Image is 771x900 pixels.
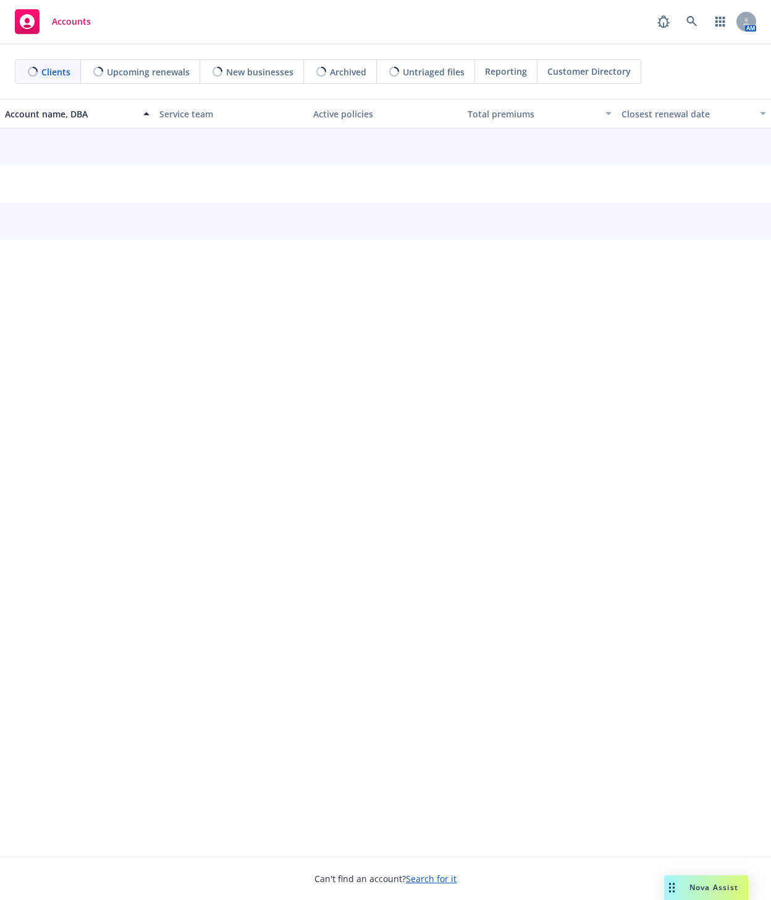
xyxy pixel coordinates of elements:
[159,107,304,120] div: Service team
[403,65,465,78] span: Untriaged files
[664,875,680,900] div: Drag to move
[308,99,463,128] button: Active policies
[621,107,752,120] div: Closest renewal date
[107,65,190,78] span: Upcoming renewals
[5,107,136,120] div: Account name, DBA
[154,99,309,128] button: Service team
[617,99,771,128] button: Closest renewal date
[10,4,96,39] a: Accounts
[52,17,91,27] span: Accounts
[314,872,457,885] span: Can't find an account?
[406,873,457,885] a: Search for it
[547,65,631,78] span: Customer Directory
[330,65,366,78] span: Archived
[463,99,617,128] button: Total premiums
[226,65,293,78] span: New businesses
[313,107,458,120] div: Active policies
[689,882,738,893] span: Nova Assist
[664,875,748,900] button: Nova Assist
[468,107,599,120] div: Total premiums
[680,9,704,34] a: Search
[708,9,733,34] a: Switch app
[485,65,527,78] span: Reporting
[41,65,70,78] span: Clients
[651,9,676,34] a: Report a Bug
